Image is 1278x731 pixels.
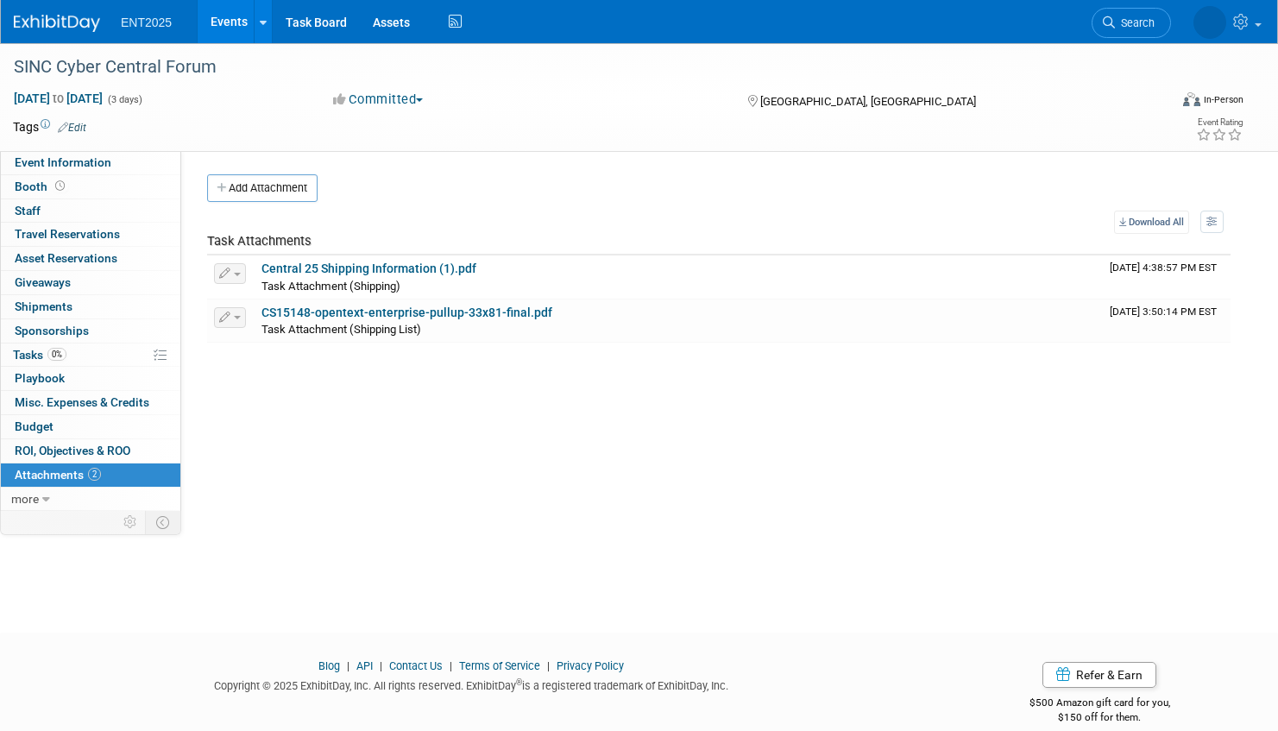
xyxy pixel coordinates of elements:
span: Tasks [13,348,66,362]
a: Booth [1,175,180,199]
a: Giveaways [1,271,180,294]
td: Toggle Event Tabs [146,511,181,533]
a: Privacy Policy [557,659,624,672]
span: Booth not reserved yet [52,180,68,192]
div: Copyright © 2025 ExhibitDay, Inc. All rights reserved. ExhibitDay is a registered trademark of Ex... [13,674,929,694]
a: Contact Us [389,659,443,672]
span: [GEOGRAPHIC_DATA], [GEOGRAPHIC_DATA] [760,95,976,108]
img: Rose Bodin [1193,6,1226,39]
span: | [343,659,354,672]
a: Download All [1114,211,1189,234]
span: more [11,492,39,506]
span: | [375,659,387,672]
a: CS15148-opentext-enterprise-pullup-33x81-final.pdf [261,306,552,319]
span: Upload Timestamp [1110,262,1217,274]
a: Search [1092,8,1171,38]
a: Attachments2 [1,463,180,487]
div: Event Format [1060,90,1243,116]
sup: ® [516,677,522,687]
a: more [1,488,180,511]
span: Playbook [15,371,65,385]
span: 0% [47,348,66,361]
span: Misc. Expenses & Credits [15,395,149,409]
span: Sponsorships [15,324,89,337]
span: Shipments [15,299,72,313]
span: [DATE] [DATE] [13,91,104,106]
span: Task Attachments [207,233,312,249]
a: Terms of Service [459,659,540,672]
span: Task Attachment (Shipping List) [261,323,421,336]
a: Travel Reservations [1,223,180,246]
a: Asset Reservations [1,247,180,270]
a: Shipments [1,295,180,318]
div: $150 off for them. [955,710,1243,725]
a: ROI, Objectives & ROO [1,439,180,463]
span: 2 [88,468,101,481]
img: ExhibitDay [14,15,100,32]
a: Staff [1,199,180,223]
a: Budget [1,415,180,438]
div: In-Person [1203,93,1243,106]
span: Booth [15,180,68,193]
div: SINC Cyber Central Forum [8,52,1139,83]
td: Tags [13,118,86,135]
span: Asset Reservations [15,251,117,265]
a: Event Information [1,151,180,174]
a: Tasks0% [1,343,180,367]
a: Sponsorships [1,319,180,343]
span: Upload Timestamp [1110,306,1217,318]
span: to [50,91,66,105]
td: Personalize Event Tab Strip [116,511,146,533]
a: Refer & Earn [1042,662,1156,688]
button: Committed [327,91,430,109]
a: Playbook [1,367,180,390]
div: Event Rating [1196,118,1243,127]
a: Central 25 Shipping Information (1).pdf [261,262,476,275]
span: Event Information [15,155,111,169]
td: Upload Timestamp [1103,255,1231,299]
span: Giveaways [15,275,71,289]
span: Search [1115,16,1155,29]
span: ROI, Objectives & ROO [15,444,130,457]
span: Task Attachment (Shipping) [261,280,400,293]
a: Blog [318,659,340,672]
span: Travel Reservations [15,227,120,241]
a: Misc. Expenses & Credits [1,391,180,414]
span: Attachments [15,468,101,482]
td: Upload Timestamp [1103,299,1231,343]
span: ENT2025 [121,16,172,29]
span: Budget [15,419,54,433]
a: Edit [58,122,86,134]
button: Add Attachment [207,174,318,202]
span: | [445,659,456,672]
a: API [356,659,373,672]
img: Format-Inperson.png [1183,92,1200,106]
div: $500 Amazon gift card for you, [955,684,1243,724]
span: | [543,659,554,672]
span: Staff [15,204,41,217]
span: (3 days) [106,94,142,105]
